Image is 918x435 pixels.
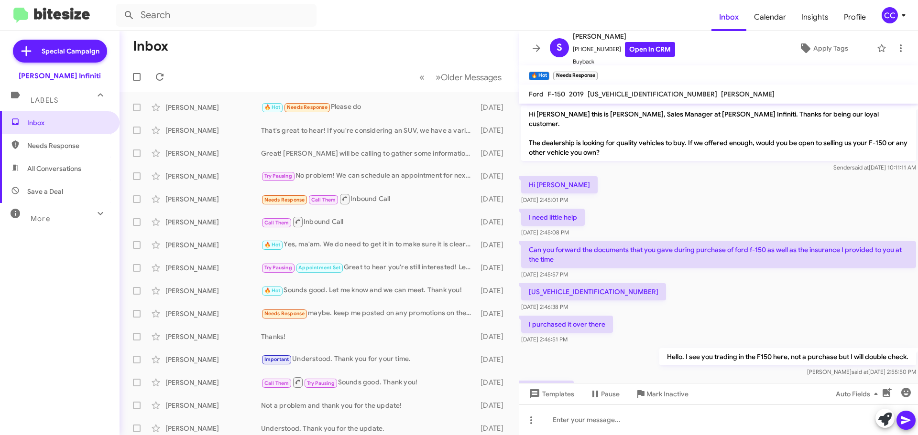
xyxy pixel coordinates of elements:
[476,217,511,227] div: [DATE]
[414,67,430,87] button: Previous
[264,173,292,179] span: Try Pausing
[27,141,109,150] span: Needs Response
[852,164,869,171] span: said at
[476,355,511,364] div: [DATE]
[298,265,340,271] span: Appointment Set
[261,424,476,433] div: Understood. Thank you for the update.
[42,46,99,56] span: Special Campaign
[833,164,916,171] span: Sender [DATE] 10:11:11 AM
[261,332,476,341] div: Thanks!
[582,385,627,403] button: Pause
[264,265,292,271] span: Try Pausing
[521,209,585,226] p: I need little help
[711,3,746,31] a: Inbox
[625,42,675,57] a: Open in CRM
[27,118,109,127] span: Inbox
[261,193,476,205] div: Inbound Call
[165,126,261,135] div: [PERSON_NAME]
[476,309,511,318] div: [DATE]
[813,40,848,57] span: Apply Tags
[165,355,261,364] div: [PERSON_NAME]
[476,378,511,387] div: [DATE]
[165,332,261,341] div: [PERSON_NAME]
[19,71,101,81] div: [PERSON_NAME] Infiniti
[165,149,261,158] div: [PERSON_NAME]
[573,31,675,42] span: [PERSON_NAME]
[261,149,476,158] div: Great! [PERSON_NAME] will be calling to gather some information.
[476,171,511,181] div: [DATE]
[521,196,568,203] span: [DATE] 2:45:01 PM
[261,102,476,113] div: Please do
[476,263,511,273] div: [DATE]
[261,308,476,319] div: maybe. keep me posted on any promotions on the new QX 80.
[476,286,511,296] div: [DATE]
[441,72,502,83] span: Older Messages
[476,332,511,341] div: [DATE]
[521,336,568,343] span: [DATE] 2:46:51 PM
[476,401,511,410] div: [DATE]
[746,3,794,31] a: Calendar
[287,104,328,110] span: Needs Response
[476,240,511,250] div: [DATE]
[521,381,574,398] p: I purchased
[31,214,50,223] span: More
[828,385,889,403] button: Auto Fields
[476,149,511,158] div: [DATE]
[476,126,511,135] div: [DATE]
[588,90,717,98] span: [US_VEHICLE_IDENTIFICATION_NUMBER]
[521,106,916,161] p: Hi [PERSON_NAME] this is [PERSON_NAME], Sales Manager at [PERSON_NAME] Infiniti. Thanks for being...
[165,240,261,250] div: [PERSON_NAME]
[261,216,476,228] div: Inbound Call
[529,72,549,80] small: 🔥 Hot
[557,40,562,55] span: S
[419,71,425,83] span: «
[264,242,281,248] span: 🔥 Hot
[165,378,261,387] div: [PERSON_NAME]
[165,424,261,433] div: [PERSON_NAME]
[264,287,281,294] span: 🔥 Hot
[527,385,574,403] span: Templates
[852,368,868,375] span: said at
[436,71,441,83] span: »
[165,286,261,296] div: [PERSON_NAME]
[519,385,582,403] button: Templates
[521,176,598,193] p: Hi [PERSON_NAME]
[261,354,476,365] div: Understood. Thank you for your time.
[261,170,476,181] div: No problem! We can schedule an appointment for next week. Just let me know what day and time work...
[836,3,874,31] a: Profile
[165,309,261,318] div: [PERSON_NAME]
[646,385,688,403] span: Mark Inactive
[261,285,476,296] div: Sounds good. Let me know and we can meet. Thank you!
[521,229,569,236] span: [DATE] 2:45:08 PM
[165,263,261,273] div: [PERSON_NAME]
[659,348,916,365] p: Hello. I see you trading in the F150 here, not a purchase but I will double check.
[307,380,335,386] span: Try Pausing
[553,72,597,80] small: Needs Response
[547,90,565,98] span: F-150
[261,239,476,250] div: Yes, ma'am. We do need to get it in to make sure it is clear from issue.
[569,90,584,98] span: 2019
[521,303,568,310] span: [DATE] 2:46:38 PM
[521,316,613,333] p: I purchased it over there
[807,368,916,375] span: [PERSON_NAME] [DATE] 2:55:50 PM
[601,385,620,403] span: Pause
[264,220,289,226] span: Call Them
[476,194,511,204] div: [DATE]
[874,7,907,23] button: CC
[882,7,898,23] div: CC
[264,356,289,362] span: Important
[264,380,289,386] span: Call Them
[165,103,261,112] div: [PERSON_NAME]
[836,385,882,403] span: Auto Fields
[264,310,305,317] span: Needs Response
[261,376,476,388] div: Sounds good. Thank you!
[133,39,168,54] h1: Inbox
[311,197,336,203] span: Call Them
[165,171,261,181] div: [PERSON_NAME]
[261,401,476,410] div: Not a problem and thank you for the update!
[414,67,507,87] nav: Page navigation example
[476,424,511,433] div: [DATE]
